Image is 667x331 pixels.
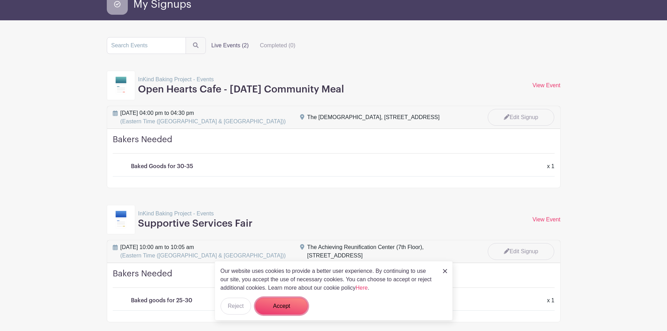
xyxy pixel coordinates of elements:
p: Baked Goods for 30-35 [131,162,193,171]
div: The Achieving Reunification Center (7th Floor), [STREET_ADDRESS] [307,243,474,260]
a: Edit Signup [488,243,554,260]
span: (Eastern Time ([GEOGRAPHIC_DATA] & [GEOGRAPHIC_DATA])) [120,118,286,124]
label: Live Events (2) [206,39,255,53]
div: x 1 [543,296,558,305]
p: InKind Baking Project - Events [138,75,344,84]
img: template9-63edcacfaf2fb6570c2d519c84fe92c0a60f82f14013cd3b098e25ecaaffc40c.svg [116,211,127,228]
div: filters [206,39,301,53]
button: Accept [255,298,308,315]
div: The [DEMOGRAPHIC_DATA], [STREET_ADDRESS] [307,113,439,122]
span: [DATE] 04:00 pm to 04:30 pm [120,109,286,126]
a: View Event [533,82,561,88]
p: Our website uses cookies to provide a better user experience. By continuing to use our site, you ... [221,267,436,292]
div: x 1 [543,162,558,171]
a: Here [356,285,368,291]
input: Search Events [107,37,186,54]
a: View Event [533,216,561,222]
label: Completed (0) [254,39,301,53]
h4: Bakers Needed [113,135,555,154]
span: [DATE] 10:00 am to 10:05 am [120,243,286,260]
button: Reject [221,298,251,315]
img: template6-b34d95829ae2010144f418b938b15ae2b5120328665792fd4f9f1ea091e5a729.svg [116,77,127,94]
p: Baked goods for 25-30 [131,296,192,305]
h3: Supportive Services Fair [138,218,252,230]
a: Edit Signup [488,109,554,126]
h4: Bakers Needed [113,269,555,288]
span: (Eastern Time ([GEOGRAPHIC_DATA] & [GEOGRAPHIC_DATA])) [120,253,286,258]
h3: Open Hearts Cafe - [DATE] Community Meal [138,84,344,96]
img: close_button-5f87c8562297e5c2d7936805f587ecaba9071eb48480494691a3f1689db116b3.svg [443,269,447,273]
p: InKind Baking Project - Events [138,209,252,218]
